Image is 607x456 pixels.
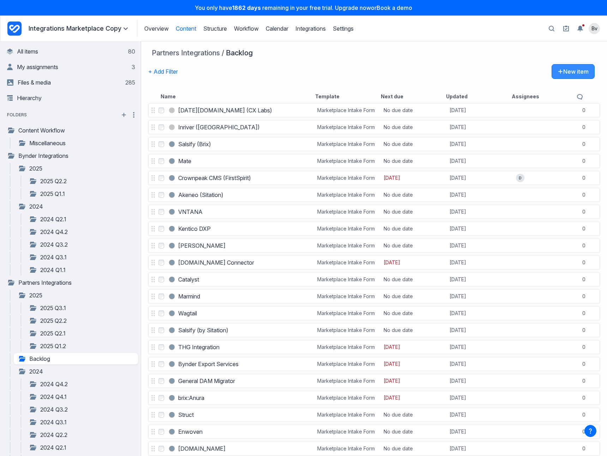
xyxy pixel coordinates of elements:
[450,310,466,317] span: [DATE]
[18,79,51,86] span: Files & media
[384,208,413,215] div: No due date
[178,292,200,301] a: Marmind
[384,225,413,232] div: No due date
[384,310,413,317] div: No due date
[178,241,226,250] h3: [PERSON_NAME]
[512,93,539,100] button: Assignees
[29,418,135,426] a: 2024 Q3.1
[178,191,223,199] h3: Akeneo (Sitation)
[7,91,135,105] a: Hierarchy
[178,106,272,115] span: [DATE][DOMAIN_NAME] (CX Labs)
[29,405,135,414] a: 2024 Q3.2
[7,60,135,74] a: My assignments3
[384,327,413,334] div: No due date
[516,174,524,180] span: D
[450,208,466,215] span: [DATE]
[29,304,135,312] a: 2025 Q3.1
[516,174,524,182] span: D
[178,208,203,216] h3: VNTANA
[178,411,194,419] a: Struct
[178,394,204,402] span: brix:Anura
[450,191,466,198] span: [DATE]
[29,215,135,223] a: 2024 Q2.1
[178,377,235,385] span: General DAM Migrator
[178,309,197,318] a: Wagtail
[384,377,400,384] span: [DATE]
[384,174,400,181] span: [DATE]
[178,157,191,165] h3: Mate
[7,278,135,287] a: Partners Integrations
[29,190,135,198] a: 2025 Q1.1
[178,343,220,351] h3: THG Integration
[450,158,466,165] span: [DATE]
[178,123,260,131] span: Inriver ([GEOGRAPHIC_DATA])
[450,377,466,384] span: [DATE]
[178,275,199,284] a: Catalyst
[450,259,466,266] span: [DATE]
[29,329,135,338] a: 2025 Q2.1
[178,360,239,368] a: Bynder Export Services
[144,25,169,32] a: Overview
[552,64,595,79] button: New item
[178,444,226,453] a: [DOMAIN_NAME]
[152,49,220,57] a: Partners Integrations
[384,191,413,198] div: No due date
[450,124,466,131] span: [DATE]
[450,327,466,334] span: [DATE]
[450,141,466,148] span: [DATE]
[29,240,135,249] a: 2024 Q3.2
[226,49,253,57] div: Backlog
[178,140,211,148] h3: Salsify (Brix)
[384,361,400,368] span: [DATE]
[446,93,468,100] button: Updated
[178,427,203,436] h3: Enwoven
[7,126,135,135] a: Content Workflow
[560,23,572,34] a: Setup guide
[29,24,130,33] summary: Integrations Marketplace Copy
[29,228,135,236] a: 2024 Q4.2
[124,79,135,86] div: 285
[450,276,466,283] span: [DATE]
[178,258,254,267] h3: [DOMAIN_NAME] Connector
[450,174,466,181] span: [DATE]
[130,111,138,119] button: More folder actions
[381,93,403,100] button: Next due
[18,367,135,376] a: 2024
[333,25,354,32] a: Settings
[178,174,251,182] a: Crownpeak CMS (FirstSpirit)
[178,326,228,334] a: Salsify (by Sitation)
[384,445,413,452] div: No due date
[4,4,603,11] p: You only have remaining in your free trial. Upgrade now or Book a demo
[384,259,400,266] span: [DATE]
[295,25,326,32] a: Integrations
[161,93,176,100] button: Name
[17,63,58,70] span: My assignments
[29,253,135,261] a: 2024 Q3.1
[232,4,261,11] strong: 1862 days
[18,164,135,173] a: 2025
[178,224,211,233] a: Kentico DXP
[450,107,466,114] span: [DATE]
